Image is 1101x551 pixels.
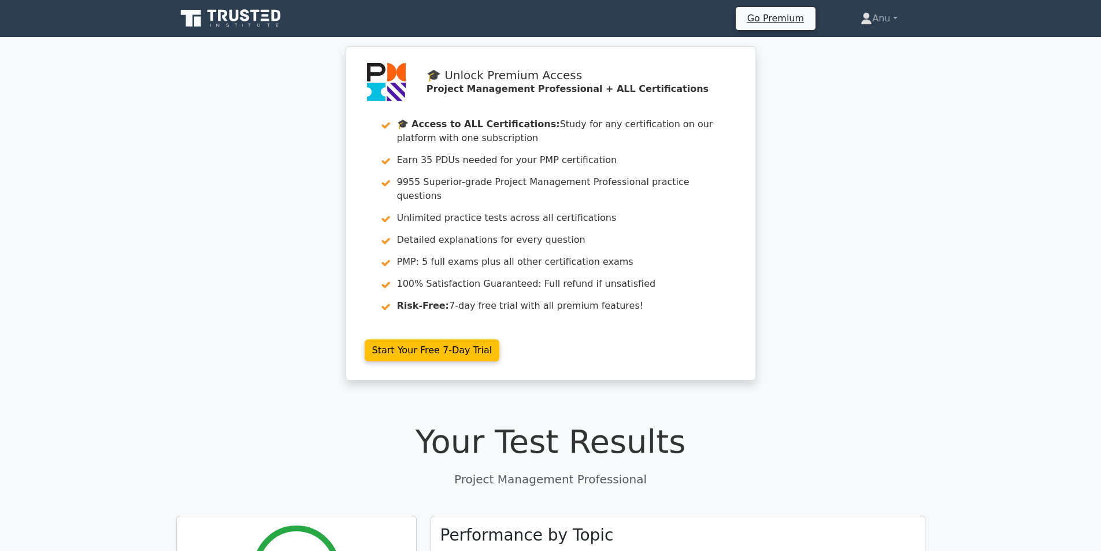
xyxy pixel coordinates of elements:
[740,10,811,26] a: Go Premium
[176,471,925,488] p: Project Management Professional
[833,7,925,30] a: Anu
[176,422,925,461] h1: Your Test Results
[365,339,500,361] a: Start Your Free 7-Day Trial
[440,526,614,545] h3: Performance by Topic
